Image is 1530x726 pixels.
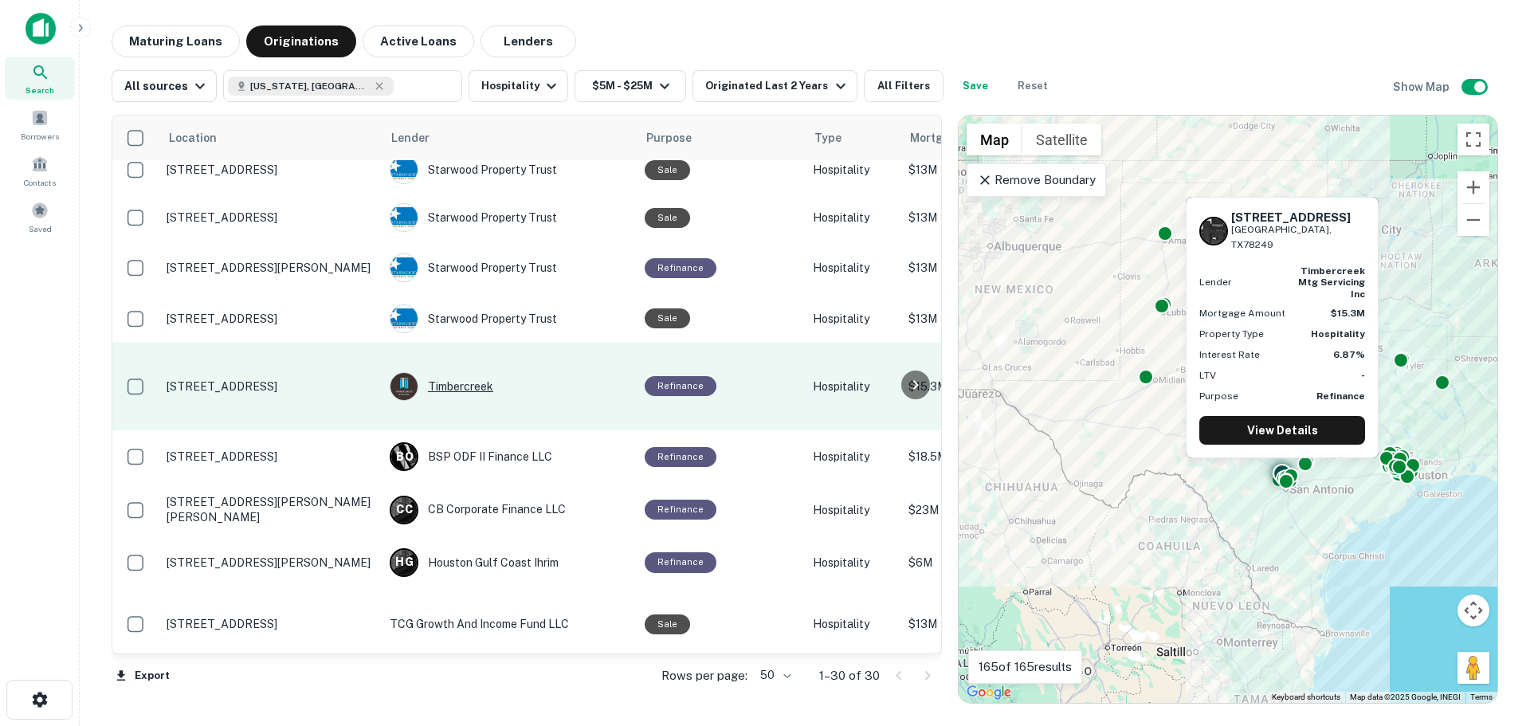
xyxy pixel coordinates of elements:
[805,116,900,160] th: Type
[645,258,716,278] div: This loan purpose was for refinancing
[1457,171,1489,203] button: Zoom in
[21,130,59,143] span: Borrowers
[1199,306,1285,320] p: Mortgage Amount
[112,664,174,688] button: Export
[977,171,1096,190] p: Remove Boundary
[25,84,54,96] span: Search
[1298,265,1365,300] strong: timbercreek mtg servicing inc
[396,449,413,465] p: B O
[1199,327,1264,341] p: Property Type
[963,682,1015,703] img: Google
[1316,390,1365,402] strong: Refinance
[382,116,637,160] th: Lender
[390,615,629,633] p: TCG Growth And Income Fund LLC
[959,116,1497,703] div: 0 0
[25,13,56,45] img: capitalize-icon.png
[645,376,716,396] div: This loan purpose was for refinancing
[481,26,576,57] button: Lenders
[1350,693,1461,701] span: Map data ©2025 Google, INEGI
[5,103,75,146] a: Borrowers
[391,128,430,147] span: Lender
[167,210,374,225] p: [STREET_ADDRESS]
[1199,416,1365,445] a: View Details
[390,548,629,577] div: Houston Gulf Coast Ihrim
[645,160,690,180] div: Sale
[390,254,418,281] img: picture
[167,495,374,524] p: [STREET_ADDRESS][PERSON_NAME][PERSON_NAME]
[819,666,880,685] p: 1–30 of 30
[29,222,52,235] span: Saved
[167,449,374,464] p: [STREET_ADDRESS]
[395,554,413,571] p: H G
[1199,347,1260,362] p: Interest Rate
[1457,124,1489,155] button: Toggle fullscreen view
[167,617,374,631] p: [STREET_ADDRESS]
[813,554,892,571] p: Hospitality
[1022,124,1101,155] button: Show satellite imagery
[469,70,568,102] button: Hospitality
[124,77,210,96] div: All sources
[754,664,794,687] div: 50
[167,261,374,275] p: [STREET_ADDRESS][PERSON_NAME]
[813,161,892,179] p: Hospitality
[112,26,240,57] button: Maturing Loans
[390,155,629,184] div: Starwood Property Trust
[1272,692,1340,703] button: Keyboard shortcuts
[813,615,892,633] p: Hospitality
[167,379,374,394] p: [STREET_ADDRESS]
[1393,78,1452,96] h6: Show Map
[813,448,892,465] p: Hospitality
[1450,598,1530,675] iframe: Chat Widget
[1361,370,1365,381] strong: -
[646,128,712,147] span: Purpose
[645,308,690,328] div: Sale
[390,372,629,401] div: Timbercreek
[396,501,412,518] p: C C
[1199,389,1238,403] p: Purpose
[363,26,474,57] button: Active Loans
[390,442,629,471] div: BSP ODF II Finance LLC
[5,57,75,100] a: Search
[661,666,747,685] p: Rows per page:
[167,163,374,177] p: [STREET_ADDRESS]
[168,128,237,147] span: Location
[24,176,56,189] span: Contacts
[1333,349,1365,360] strong: 6.87%
[1457,595,1489,626] button: Map camera controls
[390,373,418,400] img: picture
[390,304,629,333] div: Starwood Property Trust
[390,203,629,232] div: Starwood Property Trust
[1007,70,1058,102] button: Reset
[813,501,892,519] p: Hospitality
[1231,210,1365,225] h6: [STREET_ADDRESS]
[167,312,374,326] p: [STREET_ADDRESS]
[864,70,943,102] button: All Filters
[1470,693,1493,701] a: Terms (opens in new tab)
[159,116,382,160] th: Location
[637,116,805,160] th: Purpose
[5,195,75,238] a: Saved
[967,124,1022,155] button: Show street map
[705,77,849,96] div: Originated Last 2 Years
[5,149,75,192] a: Contacts
[1457,204,1489,236] button: Zoom out
[645,500,716,520] div: This loan purpose was for refinancing
[692,70,857,102] button: Originated Last 2 Years
[963,682,1015,703] a: Open this area in Google Maps (opens a new window)
[1199,368,1216,383] p: LTV
[390,156,418,183] img: picture
[645,447,716,467] div: This loan purpose was for refinancing
[813,310,892,328] p: Hospitality
[1231,222,1365,253] p: [GEOGRAPHIC_DATA], TX78249
[645,208,690,228] div: Sale
[950,70,1001,102] button: Save your search to get updates of matches that match your search criteria.
[575,70,686,102] button: $5M - $25M
[390,204,418,231] img: picture
[813,259,892,277] p: Hospitality
[979,657,1072,677] p: 165 of 165 results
